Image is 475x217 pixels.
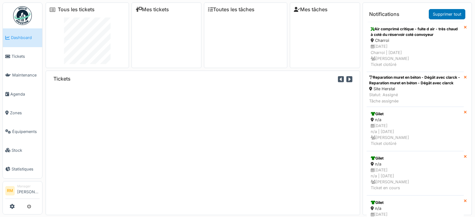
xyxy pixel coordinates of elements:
[58,7,95,12] a: Tous les tickets
[371,167,460,191] div: [DATE] n/a | [DATE] [PERSON_NAME] Ticket en cours
[3,160,42,178] a: Statistiques
[5,186,15,195] li: RM
[371,200,460,205] div: Gilet
[429,9,465,19] a: Supprimer tout
[371,161,460,167] div: n/a
[12,147,40,153] span: Stock
[136,7,169,12] a: Mes tickets
[13,6,32,25] img: Badge_color-CXgf-gQk.svg
[12,72,40,78] span: Maintenance
[17,184,40,197] li: [PERSON_NAME]
[11,35,40,41] span: Dashboard
[367,107,464,151] a: Gilet n/a [DATE]n/a | [DATE] [PERSON_NAME]Ticket clotûré
[367,151,464,195] a: Gilet n/a [DATE]n/a | [DATE] [PERSON_NAME]Ticket en cours
[371,205,460,211] div: n/a
[367,22,464,72] a: Air comprimé critique - fuite d air - très chaud à coté du réservoir coté convoyeur Charroi [DATE...
[3,47,42,66] a: Tickets
[371,26,460,37] div: Air comprimé critique - fuite d air - très chaud à coté du réservoir coté convoyeur
[208,7,255,12] a: Toutes les tâches
[371,155,460,161] div: Gilet
[12,53,40,59] span: Tickets
[294,7,328,12] a: Mes tâches
[369,75,461,86] div: Reparation muret en béton - Dégât avec clarck - Reparation muret en béton - Dégât avec clarck
[369,11,399,17] h6: Notifications
[3,122,42,141] a: Équipements
[371,123,460,147] div: [DATE] n/a | [DATE] [PERSON_NAME] Ticket clotûré
[371,37,460,43] div: Charroi
[10,91,40,97] span: Agenda
[371,117,460,123] div: n/a
[371,111,460,117] div: Gilet
[369,92,461,104] div: Statut: Assigné Tâche assignée
[12,129,40,135] span: Équipements
[10,110,40,116] span: Zones
[3,85,42,103] a: Agenda
[369,86,461,92] div: Site Herstal
[3,66,42,85] a: Maintenance
[3,28,42,47] a: Dashboard
[371,43,460,67] div: [DATE] Charroi | [DATE] [PERSON_NAME] Ticket clotûré
[367,72,464,107] a: Reparation muret en béton - Dégât avec clarck - Reparation muret en béton - Dégât avec clarck Sit...
[12,166,40,172] span: Statistiques
[5,184,40,199] a: RM Manager[PERSON_NAME]
[3,103,42,122] a: Zones
[53,76,71,82] h6: Tickets
[3,141,42,160] a: Stock
[17,184,40,189] div: Manager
